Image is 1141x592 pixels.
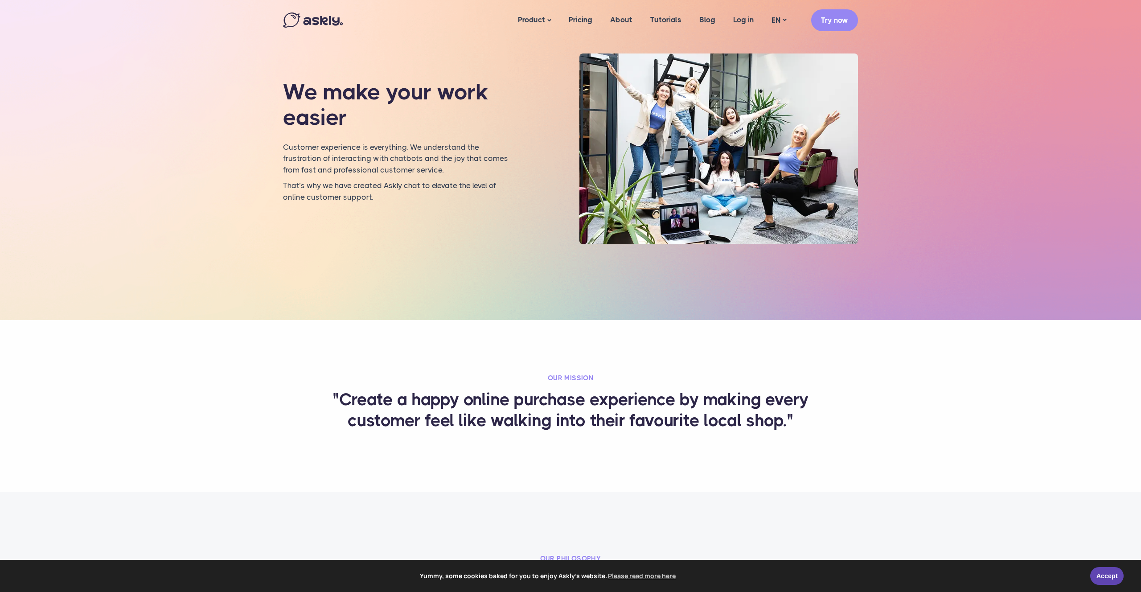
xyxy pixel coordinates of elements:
[332,554,809,563] h2: Our Philosophy
[763,14,795,27] a: EN
[641,3,690,37] a: Tutorials
[283,79,512,131] h1: We make your work easier
[607,569,677,583] a: learn more about cookies
[283,12,343,28] img: Askly
[283,142,512,176] p: Customer experience is everything. We understand the frustration of interacting with chatbots and...
[601,3,641,37] a: About
[1090,567,1124,585] a: Accept
[332,374,809,382] h2: Our mission
[811,9,858,31] a: Try now
[283,180,512,203] p: That’s why we have created Askly chat to elevate the level of online customer support.
[690,3,724,37] a: Blog
[560,3,601,37] a: Pricing
[724,3,763,37] a: Log in
[509,3,560,38] a: Product
[13,569,1084,583] span: Yummy, some cookies baked for you to enjoy Askly's website.
[332,389,809,432] h3: "Create a happy online purchase experience by making every customer feel like walking into their ...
